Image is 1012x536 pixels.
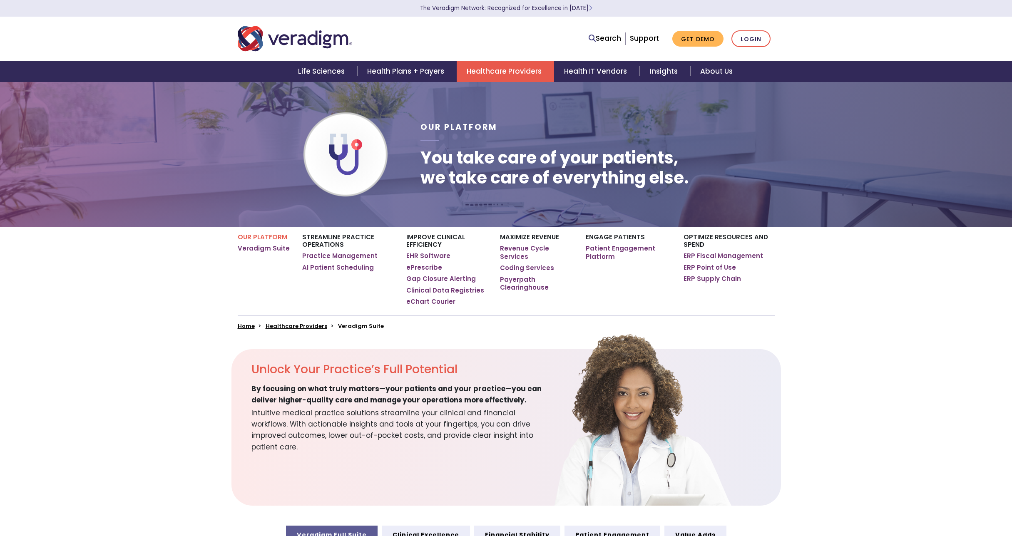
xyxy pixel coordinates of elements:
h1: You take care of your patients, we take care of everything else. [420,148,689,188]
span: Learn More [589,4,592,12]
a: ERP Supply Chain [684,275,741,283]
a: Healthcare Providers [457,61,554,82]
a: ERP Point of Use [684,263,736,272]
span: Intuitive medical practice solutions streamline your clinical and financial workflows. With actio... [251,406,552,453]
a: AI Patient Scheduling [302,263,374,272]
a: Coding Services [500,264,554,272]
a: Get Demo [672,31,724,47]
a: Gap Closure Alerting [406,275,476,283]
span: By focusing on what truly matters—your patients and your practice—you can deliver higher-quality ... [251,383,552,406]
img: Veradigm logo [238,25,352,52]
a: Health Plans + Payers [357,61,457,82]
a: Clinical Data Registries [406,286,484,295]
a: Practice Management [302,252,378,260]
a: eChart Courier [406,298,455,306]
a: EHR Software [406,252,450,260]
a: Healthcare Providers [266,322,327,330]
a: The Veradigm Network: Recognized for Excellence in [DATE]Learn More [420,4,592,12]
a: Life Sciences [288,61,357,82]
h2: Unlock Your Practice’s Full Potential [251,362,552,377]
span: Our Platform [420,122,497,133]
a: ERP Fiscal Management [684,252,763,260]
a: Support [630,33,659,43]
a: Login [731,30,771,47]
a: Home [238,322,255,330]
a: Health IT Vendors [554,61,639,82]
a: Payerpath Clearinghouse [500,275,573,292]
a: Veradigm Suite [238,244,290,253]
a: Revenue Cycle Services [500,244,573,261]
a: Search [589,33,621,44]
img: solution-provider-potential.png [537,333,745,506]
a: About Us [690,61,743,82]
a: Insights [640,61,690,82]
a: ePrescribe [406,263,442,272]
a: Patient Engagement Platform [586,244,671,261]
